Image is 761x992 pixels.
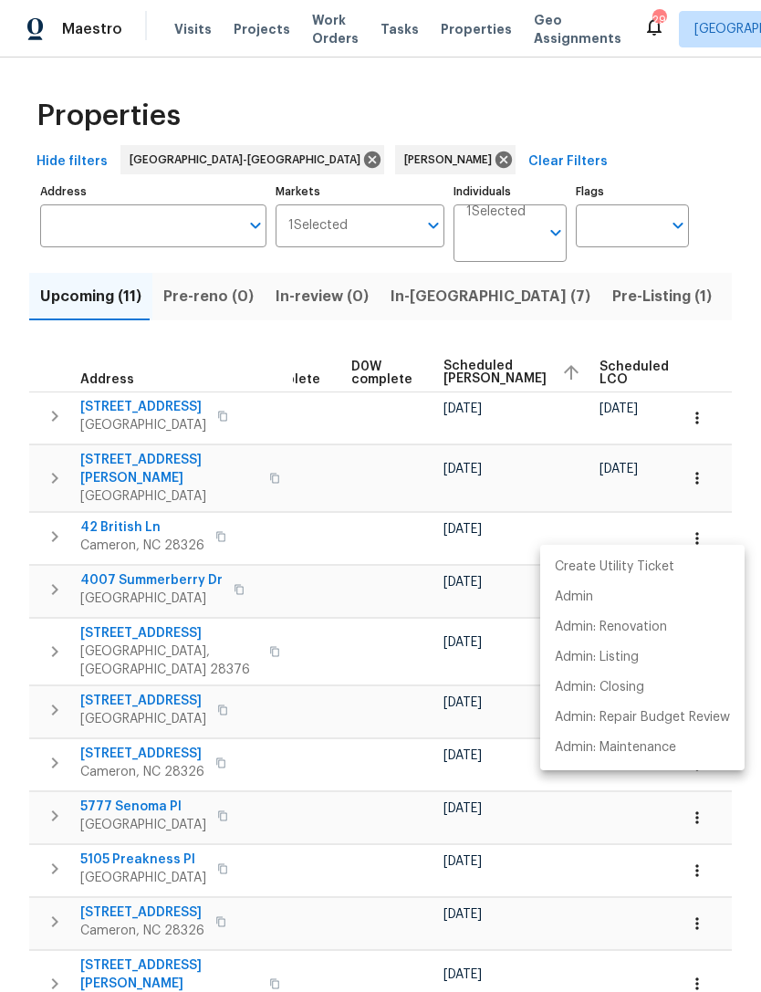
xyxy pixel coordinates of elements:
p: Admin: Listing [555,648,639,667]
p: Admin: Renovation [555,618,667,637]
p: Create Utility Ticket [555,558,674,577]
p: Admin: Repair Budget Review [555,708,730,727]
p: Admin: Maintenance [555,738,676,757]
p: Admin [555,588,593,607]
p: Admin: Closing [555,678,644,697]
